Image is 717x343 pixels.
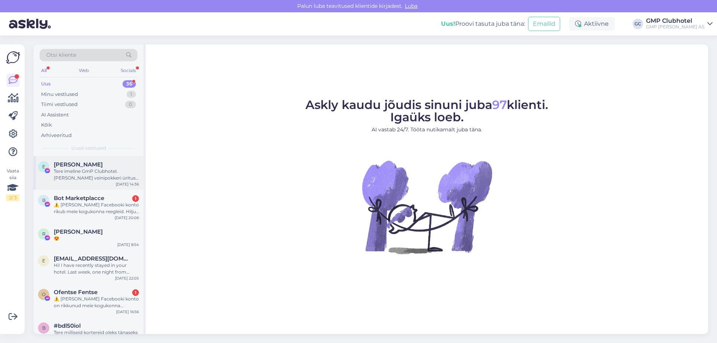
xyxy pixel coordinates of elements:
[54,262,139,275] div: Hi! I have recently stayed in your hotel. Last week, one night from [DATE] to [DATE], room 18. Co...
[6,168,19,201] div: Vaata siia
[115,215,139,221] div: [DATE] 20:06
[46,51,76,59] span: Otsi kliente
[132,195,139,202] div: 1
[528,17,560,31] button: Emailid
[305,126,548,134] p: AI vastab 24/7. Tööta nutikamalt juba täna.
[42,197,46,203] span: B
[41,121,52,129] div: Kõik
[41,80,51,88] div: Uus
[116,309,139,315] div: [DATE] 16:56
[40,66,48,75] div: All
[492,97,507,112] span: 97
[115,275,139,281] div: [DATE] 22:05
[41,91,78,98] div: Minu vestlused
[403,3,420,9] span: Luba
[77,66,90,75] div: Web
[569,17,615,31] div: Aktiivne
[6,50,20,65] img: Askly Logo
[42,291,46,297] span: O
[646,18,713,30] a: GMP ClubhotelGMP [PERSON_NAME] AS
[54,322,81,329] span: #bdl50iol
[54,202,139,215] div: ⚠️ [PERSON_NAME] Facebooki konto rikub meie kogukonna reegleid. Hiljuti on meie süsteem saanud ka...
[127,91,136,98] div: 1
[42,231,46,237] span: R
[441,19,525,28] div: Proovi tasuta juba täna:
[42,164,45,169] span: E
[117,242,139,247] div: [DATE] 8:54
[54,255,131,262] span: edgars.antonevics@gmail.com
[54,296,139,309] div: ⚠️ [PERSON_NAME] Facebooki konto on rikkunud meie kogukonna standardeid. Meie süsteem on saanud p...
[646,18,704,24] div: GMP Clubhotel
[441,20,455,27] b: Uus!
[54,228,103,235] span: Riina Kangro
[41,101,78,108] div: Tiimi vestlused
[6,194,19,201] div: 2 / 3
[54,168,139,181] div: Tere imeline GmP Clubhotel. [PERSON_NAME] veinipokkeri üritust. Väga väga lahe ettevõtmine teil! ...
[633,19,643,29] div: GC
[122,80,136,88] div: 36
[42,258,45,264] span: e
[54,235,139,242] div: 😍
[54,161,103,168] span: Eliisabeth Kallas
[71,145,106,152] span: Uued vestlused
[116,181,139,187] div: [DATE] 14:36
[54,289,97,296] span: Ofentse Fentse
[54,195,104,202] span: Bot Marketplacce
[41,132,72,139] div: Arhiveeritud
[360,140,494,274] img: No Chat active
[54,329,139,343] div: Tere milliseid kortereid oleks tänaseks pakkuda ja mis hind oleks?
[42,325,46,331] span: b
[132,289,139,296] div: 1
[646,24,704,30] div: GMP [PERSON_NAME] AS
[41,111,69,119] div: AI Assistent
[305,97,548,124] span: Askly kaudu jõudis sinuni juba klienti. Igaüks loeb.
[119,66,137,75] div: Socials
[125,101,136,108] div: 0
